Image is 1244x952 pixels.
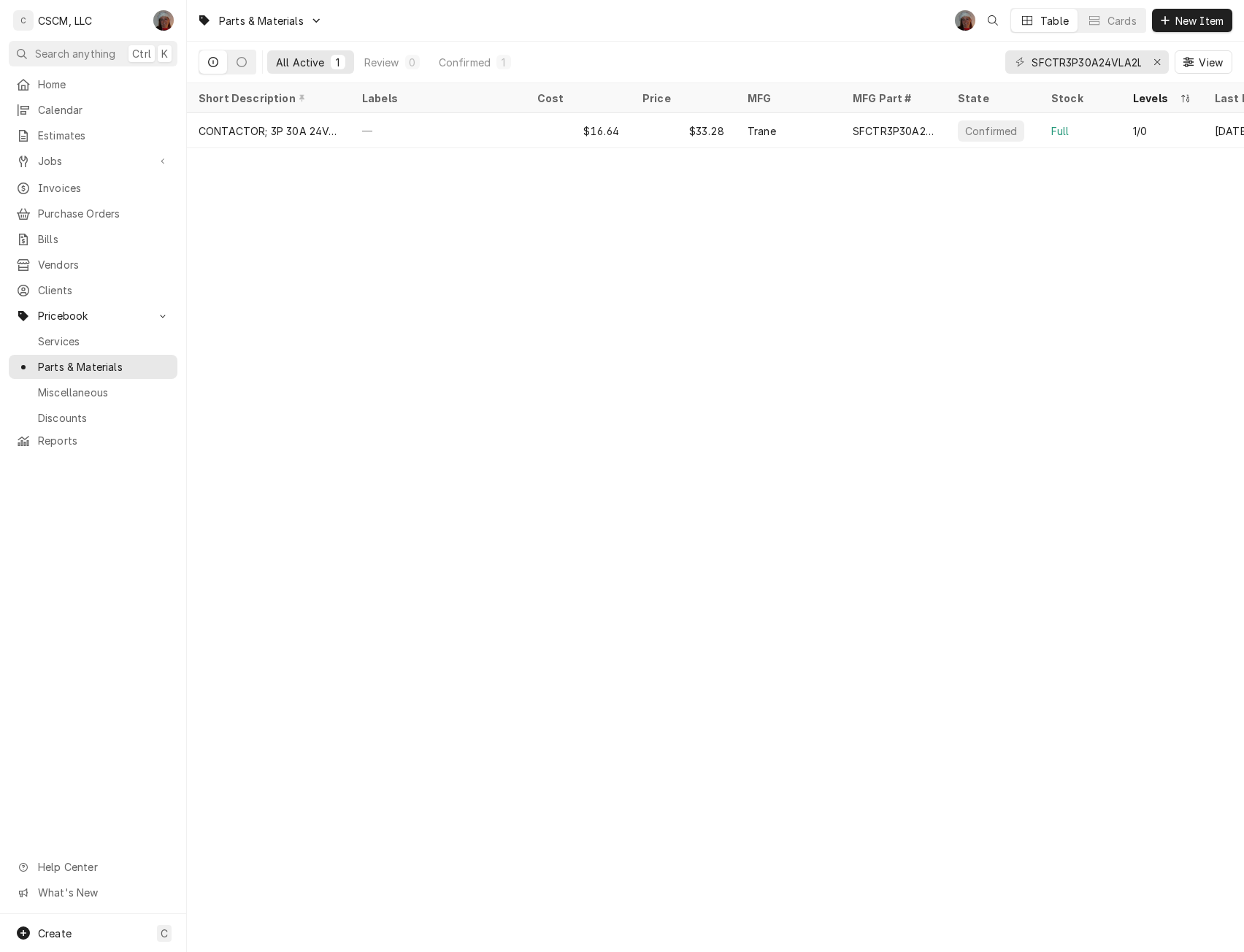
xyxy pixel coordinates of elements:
div: Stock [1051,91,1107,106]
a: Estimates [9,123,177,147]
div: DV [955,10,975,31]
a: Home [9,72,177,96]
a: Bills [9,227,177,251]
div: DV [153,10,174,31]
span: Discounts [38,410,170,426]
a: Go to Pricebook [9,304,177,328]
div: MFG Part # [853,91,932,106]
span: Reports [38,433,170,448]
span: Jobs [38,153,148,169]
button: Search anythingCtrlK [9,41,177,66]
span: What's New [38,885,169,900]
div: Short Description [199,91,336,106]
div: All Active [276,55,325,70]
span: Estimates [38,128,170,143]
button: Open search [981,9,1005,32]
button: Erase input [1145,50,1169,74]
span: New Item [1172,13,1226,28]
div: CONTACTOR; 3P 30A 24VAC / LUGS A2L [199,123,339,139]
a: Go to Parts & Materials [191,9,329,33]
div: 0 [408,55,417,70]
a: Discounts [9,406,177,430]
a: Go to What's New [9,880,177,905]
span: Ctrl [132,46,151,61]
a: Purchase Orders [9,201,177,226]
a: Clients [9,278,177,302]
a: Parts & Materials [9,355,177,379]
div: Confirmed [964,123,1018,139]
a: Go to Jobs [9,149,177,173]
span: Parts & Materials [219,13,304,28]
div: Cost [537,91,616,106]
div: Levels [1133,91,1177,106]
a: Go to Help Center [9,855,177,879]
div: Confirmed [439,55,491,70]
div: 1/0 [1133,123,1147,139]
span: Calendar [38,102,170,118]
div: Labels [362,91,514,106]
span: K [161,46,168,61]
input: Keyword search [1032,50,1141,74]
a: Vendors [9,253,177,277]
a: Services [9,329,177,353]
div: — [350,113,526,148]
span: Create [38,927,72,940]
a: Calendar [9,98,177,122]
div: C [13,10,34,31]
span: Miscellaneous [38,385,170,400]
button: New Item [1152,9,1232,32]
span: Invoices [38,180,170,196]
div: CSCM, LLC [38,13,92,28]
span: Pricebook [38,308,148,323]
span: Search anything [35,46,115,61]
div: Dena Vecchetti's Avatar [955,10,975,31]
div: 1 [499,55,508,70]
div: Price [642,91,721,106]
a: Miscellaneous [9,380,177,404]
span: View [1196,55,1226,70]
span: Clients [38,283,170,298]
span: Home [38,77,170,92]
a: Invoices [9,176,177,200]
div: Review [364,55,399,70]
div: $33.28 [631,113,736,148]
span: Help Center [38,859,169,875]
span: Vendors [38,257,170,272]
div: State [958,91,1025,106]
button: View [1175,50,1232,74]
span: Parts & Materials [38,359,170,375]
div: SFCTR3P30A24VLA2L [853,123,934,139]
span: C [161,926,168,941]
div: Trane [748,123,776,139]
span: Bills [38,231,170,247]
span: Purchase Orders [38,206,170,221]
div: MFG [748,91,826,106]
div: Dena Vecchetti's Avatar [153,10,174,31]
div: Table [1040,13,1069,28]
div: Full [1051,123,1070,139]
span: Services [38,334,170,349]
a: Reports [9,429,177,453]
div: Cards [1107,13,1137,28]
div: $16.64 [526,113,631,148]
div: 1 [334,55,342,70]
